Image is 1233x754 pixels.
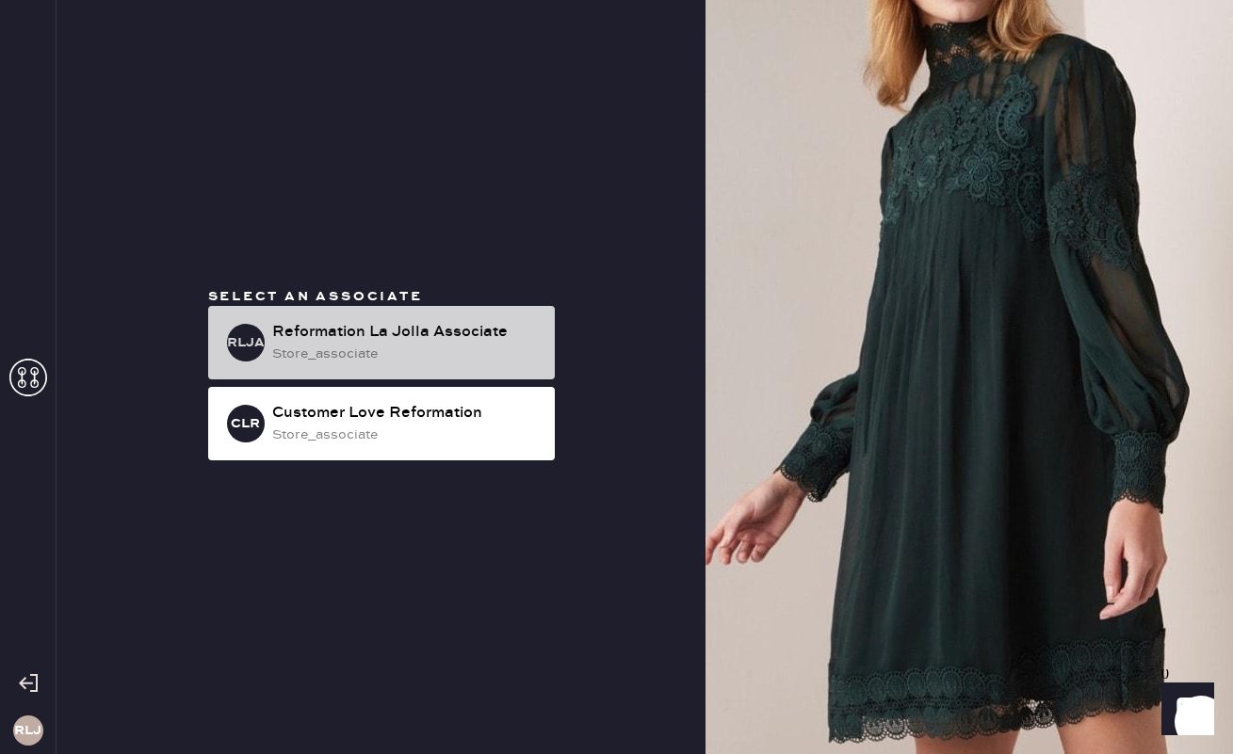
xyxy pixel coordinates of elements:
[14,724,41,737] h3: RLJ
[272,425,540,445] div: store_associate
[1144,669,1225,750] iframe: Front Chat
[231,417,260,430] h3: CLR
[272,344,540,364] div: store_associate
[272,321,540,344] div: Reformation La Jolla Associate
[272,402,540,425] div: Customer Love Reformation
[227,336,265,349] h3: RLJA
[208,288,423,305] span: Select an associate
